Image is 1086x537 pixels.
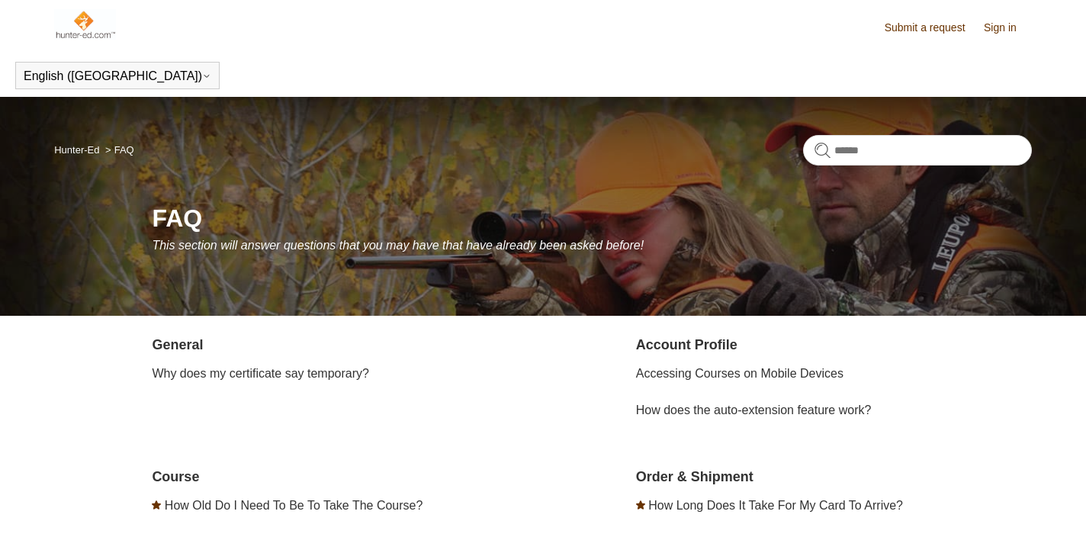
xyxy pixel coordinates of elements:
a: Order & Shipment [636,469,753,484]
svg: Promoted article [152,500,161,510]
img: Hunter-Ed Help Center home page [54,9,116,40]
a: How Long Does It Take For My Card To Arrive? [648,499,903,512]
button: English ([GEOGRAPHIC_DATA]) [24,69,211,83]
a: Course [152,469,199,484]
a: How Old Do I Need To Be To Take The Course? [165,499,423,512]
a: Account Profile [636,337,737,352]
p: This section will answer questions that you may have that have already been asked before! [152,236,1031,255]
a: Sign in [984,20,1032,36]
li: Hunter-Ed [54,144,102,156]
a: Why does my certificate say temporary? [152,367,369,380]
input: Search [803,135,1032,166]
a: Hunter-Ed [54,144,99,156]
svg: Promoted article [636,500,645,510]
div: Chat Support [988,486,1075,526]
li: FAQ [102,144,134,156]
a: General [152,337,203,352]
h1: FAQ [152,200,1031,236]
a: How does the auto-extension feature work? [636,404,872,416]
a: Submit a request [885,20,981,36]
a: Accessing Courses on Mobile Devices [636,367,843,380]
